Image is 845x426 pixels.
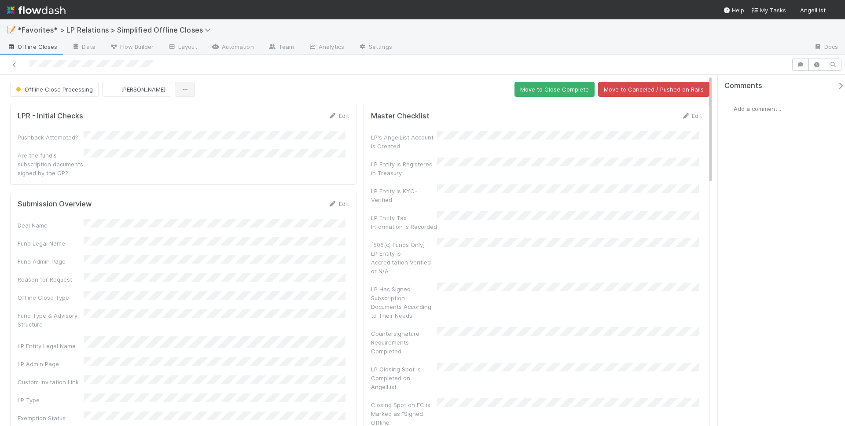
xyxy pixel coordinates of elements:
[725,104,734,113] img: avatar_218ae7b5-dcd5-4ccc-b5d5-7cc00ae2934f.png
[161,40,204,55] a: Layout
[351,40,399,55] a: Settings
[204,40,261,55] a: Automation
[18,239,84,248] div: Fund Legal Name
[328,200,349,207] a: Edit
[371,213,437,231] div: LP Entity Tax Information is Recorded
[371,187,437,204] div: LP Entity is KYC-Verified
[371,365,437,391] div: LP Closing Spot is Completed on AngelList
[681,112,702,119] a: Edit
[371,133,437,151] div: LP's AngelList Account is Created
[18,293,84,302] div: Offline Close Type
[371,112,430,121] h5: Master Checklist
[18,133,84,142] div: Pushback Attempted?
[7,3,66,18] img: logo-inverted-e16ddd16eac7371096b0.svg
[18,378,84,386] div: Custom Invitation Link
[14,86,93,93] span: Offline Close Processing
[514,82,595,97] button: Move to Close Complete
[301,40,351,55] a: Analytics
[829,6,838,15] img: avatar_218ae7b5-dcd5-4ccc-b5d5-7cc00ae2934f.png
[371,285,437,320] div: LP Has Signed Subscription Documents According to Their Needs
[261,40,301,55] a: Team
[18,342,84,350] div: LP Entity Legal Name
[7,26,16,33] span: 📝
[110,42,154,51] span: Flow Builder
[18,311,84,329] div: Fund Type & Advisory Structure
[371,329,437,356] div: Countersignature Requirements Completed
[807,40,845,55] a: Docs
[371,240,437,275] div: [506(c) Funds Only] - LP Entity is Accreditation Verified or N/A
[64,40,102,55] a: Data
[7,42,57,51] span: Offline Closes
[724,81,762,90] span: Comments
[723,6,744,15] div: Help
[18,396,84,404] div: LP Type
[371,160,437,177] div: LP Entity is Registered in Treasury
[598,82,709,97] button: Move to Canceled / Pushed on Rails
[18,221,84,230] div: Deal Name
[18,275,84,284] div: Reason for Request
[121,86,165,93] span: [PERSON_NAME]
[102,82,171,97] button: [PERSON_NAME]
[110,85,118,94] img: avatar_6177bb6d-328c-44fd-b6eb-4ffceaabafa4.png
[18,414,84,422] div: Exemption Status
[18,257,84,266] div: Fund Admin Page
[10,82,99,97] button: Offline Close Processing
[18,200,92,209] h5: Submission Overview
[18,360,84,368] div: LP Admin Page
[18,151,84,177] div: Are the fund's subscription documents signed by the GP?
[328,112,349,119] a: Edit
[103,40,161,55] a: Flow Builder
[734,105,781,112] span: Add a comment...
[18,26,215,34] span: *Favorites* > LP Relations > Simplified Offline Closes
[18,112,83,121] h5: LPR - Initial Checks
[751,6,786,15] a: My Tasks
[751,7,786,14] span: My Tasks
[800,7,826,14] span: AngelList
